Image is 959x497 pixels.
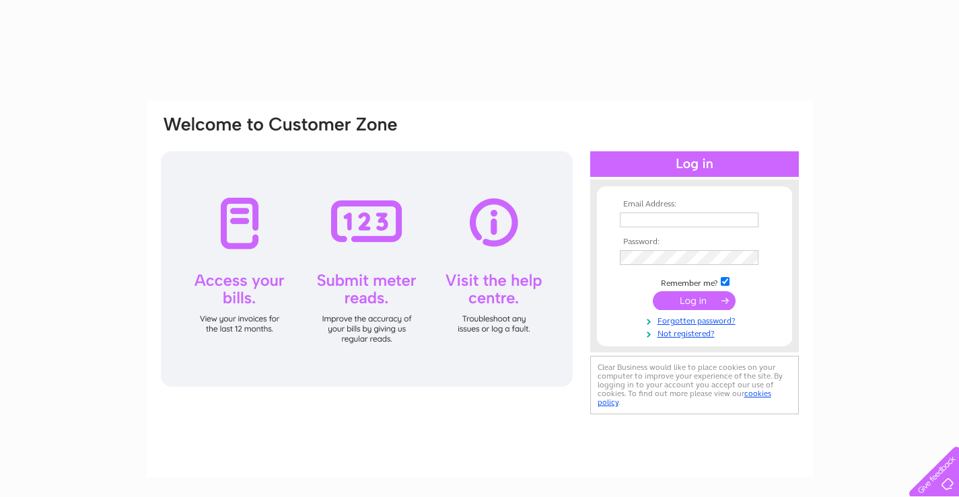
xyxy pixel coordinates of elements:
[616,275,773,289] td: Remember me?
[616,200,773,209] th: Email Address:
[620,326,773,339] a: Not registered?
[616,237,773,247] th: Password:
[598,389,771,407] a: cookies policy
[653,291,736,310] input: Submit
[590,356,799,414] div: Clear Business would like to place cookies on your computer to improve your experience of the sit...
[620,313,773,326] a: Forgotten password?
